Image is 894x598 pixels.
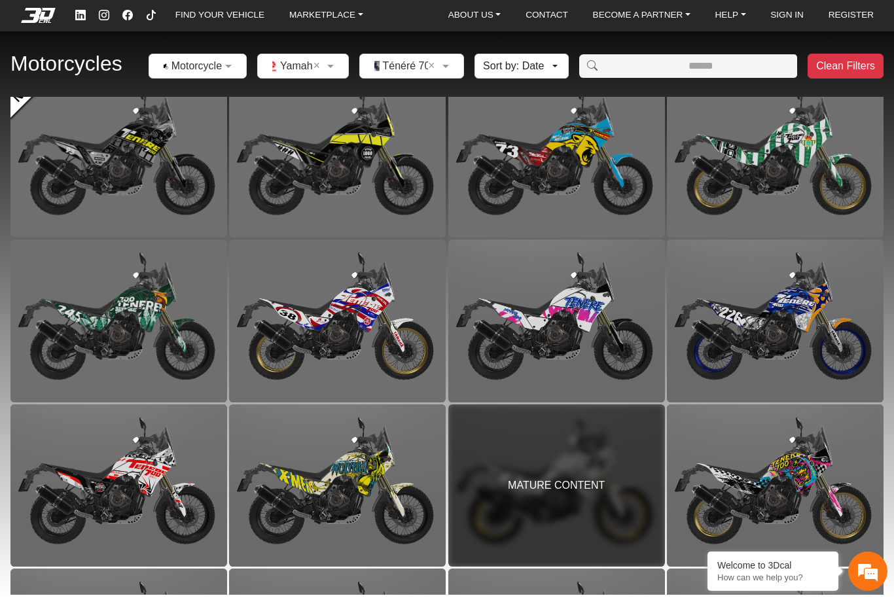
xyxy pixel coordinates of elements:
[7,410,88,419] span: Conversation
[508,478,605,494] span: MATURE CONTENT
[823,7,880,26] a: REGISTER
[520,7,573,26] a: CONTACT
[88,387,169,427] div: FAQs
[7,341,249,387] textarea: Type your message and hit 'Enter'
[10,76,227,238] div: New!
[717,561,829,571] div: Welcome to 3Dcal
[88,69,240,86] div: Chat with us now
[588,7,696,26] a: BECOME A PARTNER
[605,55,798,79] input: Amount (to the nearest dollar)
[474,54,569,79] button: Sort by: Date
[443,7,507,26] a: ABOUT US
[10,47,122,82] h2: Motorcycles
[14,67,34,87] div: Navigation go back
[76,154,181,278] span: We're online!
[448,405,665,567] div: MATURE CONTENT
[710,7,751,26] a: HELP
[428,59,439,75] span: Clean Field
[765,7,809,26] a: SIGN IN
[170,7,270,26] a: FIND YOUR VEHICLE
[313,59,324,75] span: Clean Field
[808,54,884,79] button: Clean Filters
[717,573,829,583] p: How can we help you?
[168,387,249,427] div: Articles
[284,7,368,26] a: MARKETPLACE
[215,7,246,38] div: Minimize live chat window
